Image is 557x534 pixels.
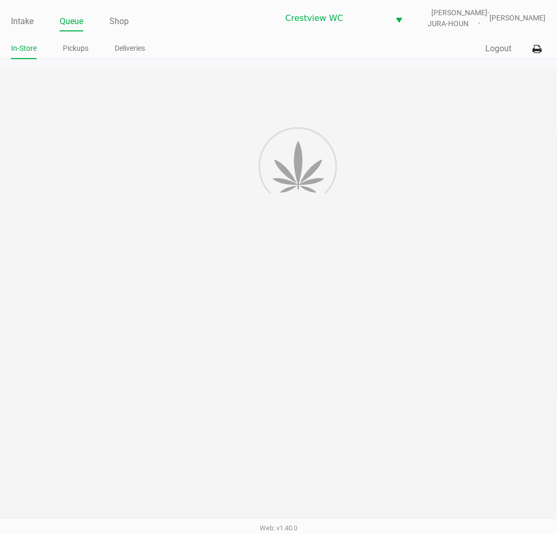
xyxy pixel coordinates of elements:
a: Deliveries [115,42,145,55]
a: In-Store [11,42,37,55]
a: Shop [109,14,129,29]
button: Logout [486,42,512,55]
a: Pickups [63,42,88,55]
span: Web: v1.40.0 [260,524,297,532]
a: Queue [60,14,83,29]
span: [PERSON_NAME] [490,13,546,24]
span: [PERSON_NAME]-JURA-HOUN [420,7,490,29]
a: Intake [11,14,34,29]
span: Crestview WC [285,12,383,25]
button: Select [389,6,409,30]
